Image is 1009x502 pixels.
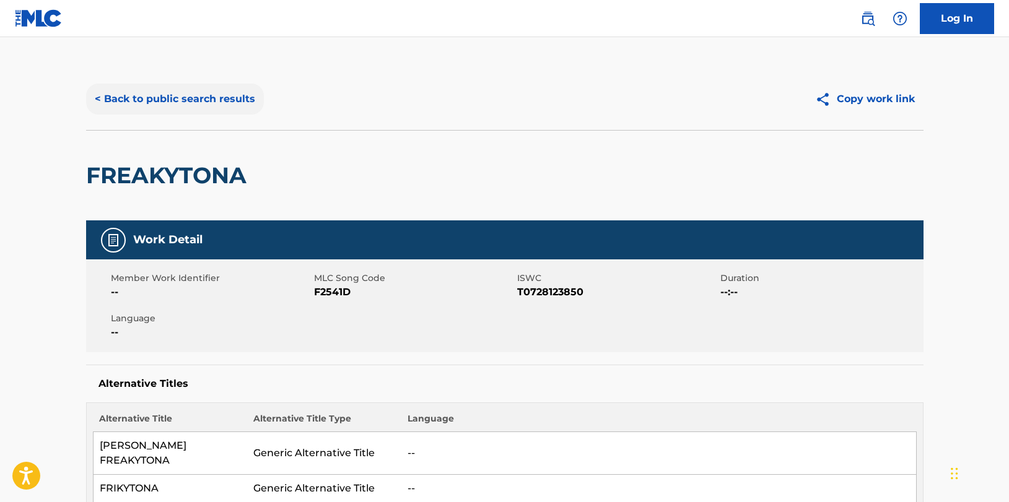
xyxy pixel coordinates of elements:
[15,9,63,27] img: MLC Logo
[133,233,203,247] h5: Work Detail
[517,285,717,300] span: T0728123850
[106,233,121,248] img: Work Detail
[111,285,311,300] span: --
[111,272,311,285] span: Member Work Identifier
[920,3,994,34] a: Log In
[86,162,253,189] h2: FREAKYTONA
[247,412,401,432] th: Alternative Title Type
[951,455,958,492] div: Drag
[93,432,247,475] td: [PERSON_NAME] FREAKYTONA
[86,84,264,115] button: < Back to public search results
[815,92,837,107] img: Copy work link
[947,443,1009,502] iframe: Chat Widget
[888,6,912,31] div: Help
[401,412,916,432] th: Language
[893,11,907,26] img: help
[720,285,920,300] span: --:--
[314,272,514,285] span: MLC Song Code
[720,272,920,285] span: Duration
[247,432,401,475] td: Generic Alternative Title
[855,6,880,31] a: Public Search
[860,11,875,26] img: search
[806,84,924,115] button: Copy work link
[401,432,916,475] td: --
[517,272,717,285] span: ISWC
[98,378,911,390] h5: Alternative Titles
[93,412,247,432] th: Alternative Title
[314,285,514,300] span: F2541D
[111,325,311,340] span: --
[111,312,311,325] span: Language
